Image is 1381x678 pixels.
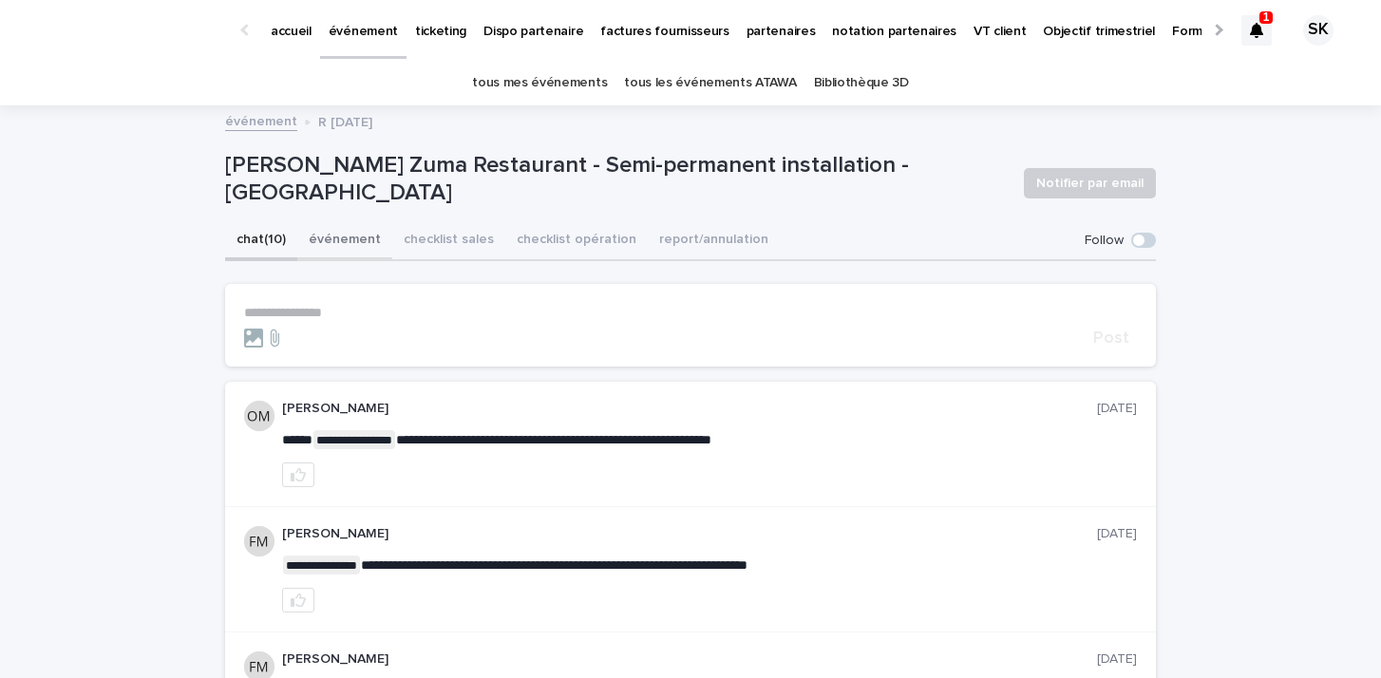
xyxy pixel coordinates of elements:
a: Bibliothèque 3D [814,61,909,105]
img: Ls34BcGeRexTGTNfXpUC [38,11,222,49]
p: [PERSON_NAME] [282,526,1097,542]
a: tous mes événements [472,61,607,105]
p: R [DATE] [318,110,372,131]
p: [PERSON_NAME] [282,651,1097,668]
button: événement [297,221,392,261]
a: événement [225,109,297,131]
p: 1 [1263,10,1270,24]
p: [DATE] [1097,526,1137,542]
button: Post [1086,330,1137,347]
p: [PERSON_NAME] Zuma Restaurant - Semi-permanent installation - [GEOGRAPHIC_DATA] [225,152,1009,207]
p: [PERSON_NAME] [282,401,1097,417]
button: report/annulation [648,221,780,261]
span: Post [1093,330,1129,347]
div: 1 [1241,15,1272,46]
p: [DATE] [1097,651,1137,668]
span: Notifier par email [1036,174,1144,193]
p: [DATE] [1097,401,1137,417]
p: Follow [1085,233,1124,249]
button: like this post [282,588,314,612]
button: like this post [282,462,314,487]
button: checklist opération [505,221,648,261]
div: SK [1303,15,1334,46]
button: chat (10) [225,221,297,261]
button: checklist sales [392,221,505,261]
a: tous les événements ATAWA [624,61,796,105]
button: Notifier par email [1024,168,1156,198]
